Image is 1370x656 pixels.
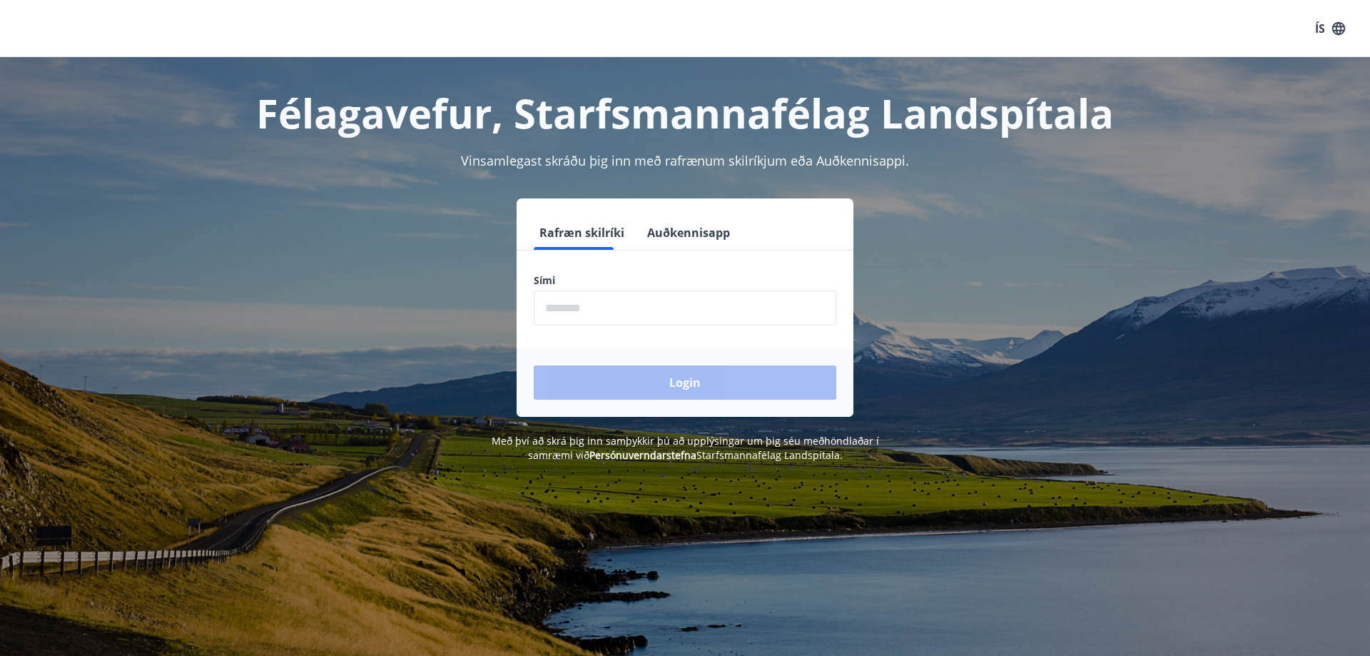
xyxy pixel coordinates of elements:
label: Sími [534,273,836,288]
a: Persónuverndarstefna [589,448,696,462]
button: Auðkennisapp [641,216,736,250]
span: Með því að skrá þig inn samþykkir þú að upplýsingar um þig séu meðhöndlaðar í samræmi við Starfsm... [492,434,879,462]
h1: Félagavefur, Starfsmannafélag Landspítala [188,86,1182,140]
span: Vinsamlegast skráðu þig inn með rafrænum skilríkjum eða Auðkennisappi. [461,152,909,169]
button: Rafræn skilríki [534,216,630,250]
button: ÍS [1307,16,1353,41]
